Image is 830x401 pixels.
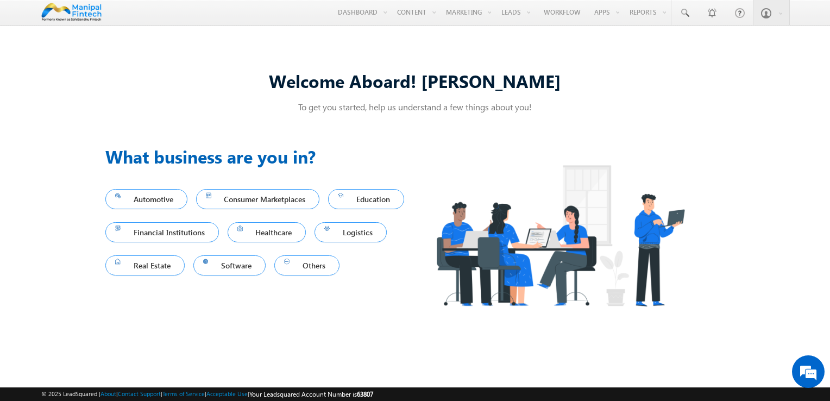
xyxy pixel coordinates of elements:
a: Contact Support [118,390,161,397]
h3: What business are you in? [105,143,415,170]
div: Welcome Aboard! [PERSON_NAME] [105,69,725,92]
span: 63807 [357,390,373,398]
a: About [100,390,116,397]
span: Automotive [115,192,178,206]
span: Consumer Marketplaces [206,192,310,206]
a: Terms of Service [162,390,205,397]
span: Software [203,258,256,273]
span: © 2025 LeadSquared | | | | | [41,389,373,399]
span: Others [284,258,330,273]
span: Healthcare [237,225,297,240]
span: Logistics [324,225,377,240]
img: Industry.png [415,143,705,328]
p: To get you started, help us understand a few things about you! [105,101,725,112]
img: Custom Logo [41,3,102,22]
span: Your Leadsquared Account Number is [249,390,373,398]
span: Real Estate [115,258,175,273]
a: Acceptable Use [206,390,248,397]
span: Education [338,192,394,206]
span: Financial Institutions [115,225,209,240]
